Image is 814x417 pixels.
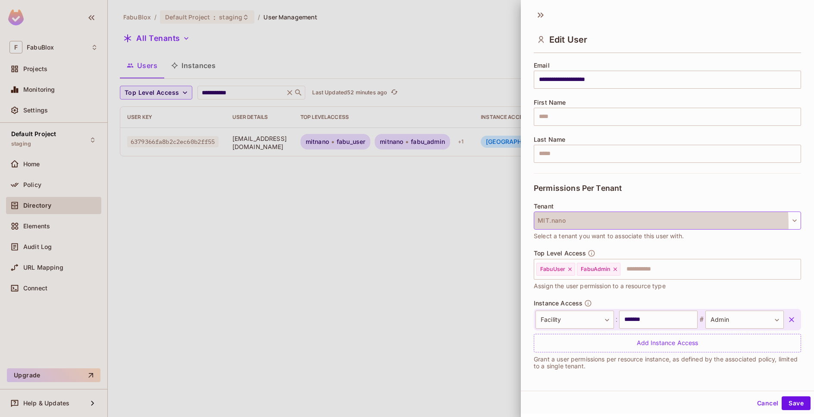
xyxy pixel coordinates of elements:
button: Open [796,268,798,270]
span: FabuUser [540,266,565,273]
button: Save [782,396,811,410]
p: Grant a user permissions per resource instance, as defined by the associated policy, limited to a... [534,356,801,370]
span: Email [534,62,550,69]
span: FabuAdmin [581,266,610,273]
span: First Name [534,99,566,106]
div: FabuAdmin [577,263,620,276]
span: Instance Access [534,300,582,307]
span: Edit User [549,34,587,45]
span: : [614,314,619,325]
button: MIT.nano [534,212,801,230]
div: Facility [535,311,614,329]
span: # [698,314,705,325]
span: Top Level Access [534,250,586,257]
div: Admin [705,311,784,329]
span: Tenant [534,203,554,210]
span: Last Name [534,136,565,143]
span: Permissions Per Tenant [534,184,622,193]
span: Select a tenant you want to associate this user with. [534,231,684,241]
button: Cancel [754,396,782,410]
div: Add Instance Access [534,334,801,352]
span: Assign the user permission to a resource type [534,281,666,291]
div: FabuUser [536,263,575,276]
